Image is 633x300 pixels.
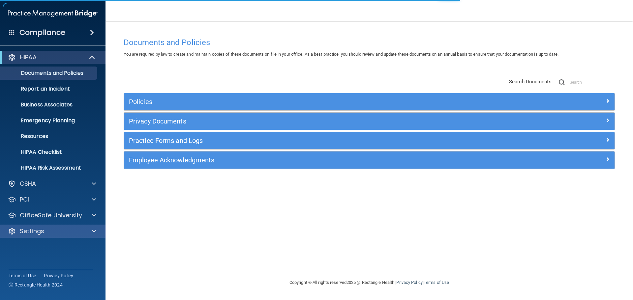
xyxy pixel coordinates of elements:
a: Privacy Documents [129,116,610,126]
a: PCI [8,196,96,204]
span: You are required by law to create and maintain copies of these documents on file in your office. ... [124,52,558,57]
a: Settings [8,227,96,235]
p: HIPAA Risk Assessment [4,165,94,171]
p: HIPAA [20,53,37,61]
p: OfficeSafe University [20,211,82,219]
p: Resources [4,133,94,140]
h4: Compliance [19,28,65,37]
a: Policies [129,96,610,107]
span: Search Documents: [509,79,553,85]
p: Emergency Planning [4,117,94,124]
img: ic-search.3b580494.png [559,79,565,85]
p: Documents and Policies [4,70,94,76]
input: Search [570,77,615,87]
a: Practice Forms and Logs [129,135,610,146]
h5: Practice Forms and Logs [129,137,487,144]
a: Terms of Use [9,272,36,279]
a: OfficeSafe University [8,211,96,219]
p: Business Associates [4,101,94,108]
p: HIPAA Checklist [4,149,94,155]
h4: Documents and Policies [124,38,615,47]
h5: Privacy Documents [129,118,487,125]
h5: Employee Acknowledgments [129,156,487,164]
a: HIPAA [8,53,96,61]
img: PMB logo [8,7,98,20]
a: Employee Acknowledgments [129,155,610,165]
h5: Policies [129,98,487,105]
a: Privacy Policy [44,272,74,279]
span: Ⓒ Rectangle Health 2024 [9,282,63,288]
a: Privacy Policy [396,280,422,285]
p: Report an Incident [4,86,94,92]
a: OSHA [8,180,96,188]
div: Copyright © All rights reserved 2025 @ Rectangle Health | | [249,272,490,293]
p: OSHA [20,180,36,188]
a: Terms of Use [424,280,449,285]
p: Settings [20,227,44,235]
p: PCI [20,196,29,204]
